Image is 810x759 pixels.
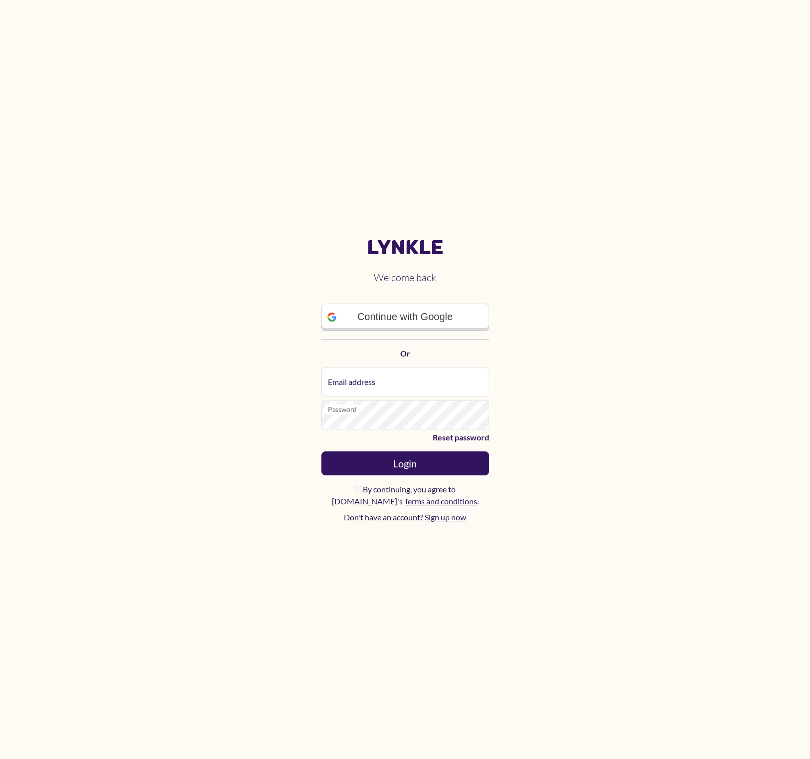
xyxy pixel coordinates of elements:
button: Login [321,451,489,475]
label: By continuing, you agree to [DOMAIN_NAME]'s . [321,483,489,507]
input: By continuing, you agree to [DOMAIN_NAME]'s Terms and conditions. [355,486,361,492]
a: Terms and conditions [404,496,477,506]
h2: Welcome back [321,264,489,292]
a: Sign up now [425,512,466,522]
a: Continue with Google [321,304,489,331]
a: Reset password [321,431,489,443]
a: Lynkle [321,236,489,260]
strong: Or [400,349,410,358]
p: Don't have an account? [321,511,489,523]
